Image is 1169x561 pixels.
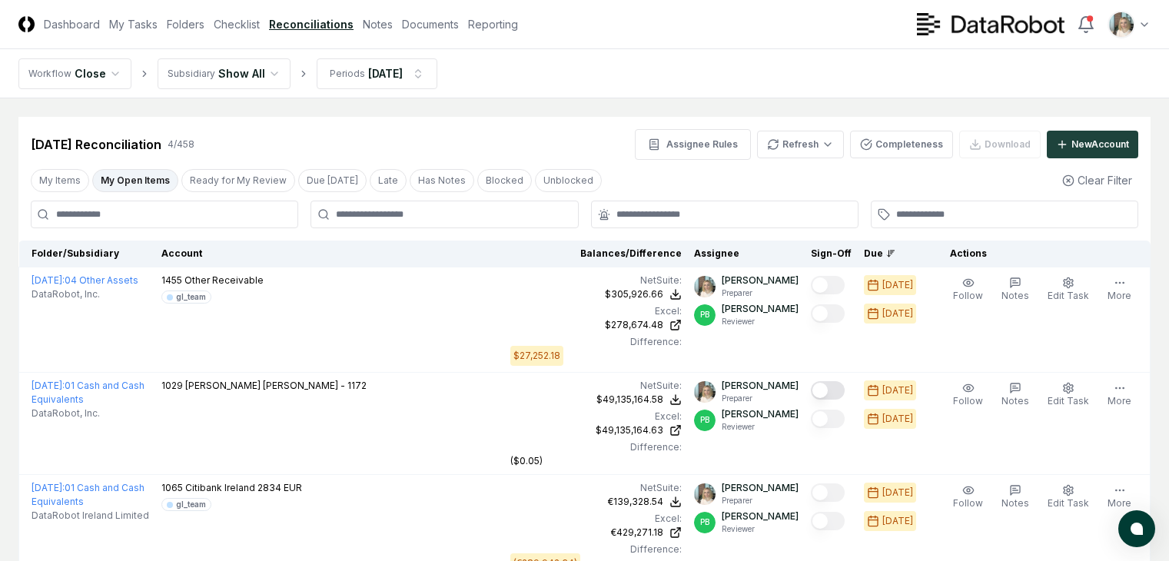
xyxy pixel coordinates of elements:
[32,509,149,523] span: DataRobot Ireland Limited
[1109,12,1134,37] img: ACg8ocKh93A2PVxV7CaGalYBgc3fGwopTyyIAwAiiQ5buQbeS2iRnTQ=s96-c
[950,274,986,306] button: Follow
[330,67,365,81] div: Periods
[694,381,716,403] img: ACg8ocKh93A2PVxV7CaGalYBgc3fGwopTyyIAwAiiQ5buQbeS2iRnTQ=s96-c
[32,274,65,286] span: [DATE] :
[953,290,983,301] span: Follow
[1056,166,1138,194] button: Clear Filter
[700,414,709,426] span: PB
[161,274,182,286] span: 1455
[18,58,437,89] nav: breadcrumb
[1044,274,1092,306] button: Edit Task
[700,516,709,528] span: PB
[161,482,183,493] span: 1065
[32,407,100,420] span: DataRobot, Inc.
[298,169,367,192] button: Due Today
[722,287,799,299] p: Preparer
[882,514,913,528] div: [DATE]
[608,495,682,509] button: €139,328.54
[688,241,805,267] th: Assignee
[1071,138,1129,151] div: New Account
[938,247,1138,261] div: Actions
[402,16,459,32] a: Documents
[510,543,682,556] div: Difference:
[510,379,682,393] div: NetSuite :
[882,307,913,320] div: [DATE]
[694,276,716,297] img: ACg8ocKh93A2PVxV7CaGalYBgc3fGwopTyyIAwAiiQ5buQbeS2iRnTQ=s96-c
[510,423,682,437] a: $49,135,164.63
[1044,379,1092,411] button: Edit Task
[161,247,498,261] div: Account
[722,495,799,506] p: Preparer
[368,65,403,81] div: [DATE]
[1001,290,1029,301] span: Notes
[811,512,845,530] button: Mark complete
[605,287,682,301] button: $305,926.66
[805,241,858,267] th: Sign-Off
[109,16,158,32] a: My Tasks
[370,169,407,192] button: Late
[694,483,716,505] img: ACg8ocKh93A2PVxV7CaGalYBgc3fGwopTyyIAwAiiQ5buQbeS2iRnTQ=s96-c
[510,318,682,332] a: $278,674.48
[998,481,1032,513] button: Notes
[882,278,913,292] div: [DATE]
[722,302,799,316] p: [PERSON_NAME]
[1044,481,1092,513] button: Edit Task
[1001,497,1029,509] span: Notes
[176,291,206,303] div: gl_team
[176,499,206,510] div: gl_team
[917,13,1064,35] img: DataRobot logo
[185,380,367,391] span: [PERSON_NAME] [PERSON_NAME] - 1172
[811,304,845,323] button: Mark complete
[19,241,156,267] th: Folder/Subsidiary
[161,380,183,391] span: 1029
[998,274,1032,306] button: Notes
[468,16,518,32] a: Reporting
[1104,481,1134,513] button: More
[18,16,35,32] img: Logo
[510,454,543,468] div: ($0.05)
[32,274,138,286] a: [DATE]:04 Other Assets
[611,526,663,539] div: €429,271.18
[510,410,682,423] div: Excel:
[811,410,845,428] button: Mark complete
[1104,274,1134,306] button: More
[32,482,144,507] a: [DATE]:01 Cash and Cash Equivalents
[510,335,682,349] div: Difference:
[605,287,663,301] div: $305,926.66
[722,379,799,393] p: [PERSON_NAME]
[410,169,474,192] button: Has Notes
[722,274,799,287] p: [PERSON_NAME]
[510,512,682,526] div: Excel:
[722,393,799,404] p: Preparer
[28,67,71,81] div: Workflow
[596,393,682,407] button: $49,135,164.58
[1048,497,1089,509] span: Edit Task
[882,383,913,397] div: [DATE]
[1047,131,1138,158] button: NewAccount
[722,407,799,421] p: [PERSON_NAME]
[953,497,983,509] span: Follow
[950,481,986,513] button: Follow
[1104,379,1134,411] button: More
[1118,510,1155,547] button: atlas-launcher
[811,381,845,400] button: Mark complete
[32,380,144,405] a: [DATE]:01 Cash and Cash Equivalents
[535,169,602,192] button: Unblocked
[181,169,295,192] button: Ready for My Review
[317,58,437,89] button: Periods[DATE]
[32,482,65,493] span: [DATE] :
[596,423,663,437] div: $49,135,164.63
[363,16,393,32] a: Notes
[510,274,682,287] div: NetSuite :
[92,169,178,192] button: My Open Items
[32,287,100,301] span: DataRobot, Inc.
[510,440,682,454] div: Difference:
[504,241,688,267] th: Balances/Difference
[722,523,799,535] p: Reviewer
[44,16,100,32] a: Dashboard
[1048,290,1089,301] span: Edit Task
[1001,395,1029,407] span: Notes
[605,318,663,332] div: $278,674.48
[32,380,65,391] span: [DATE] :
[184,274,264,286] span: Other Receivable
